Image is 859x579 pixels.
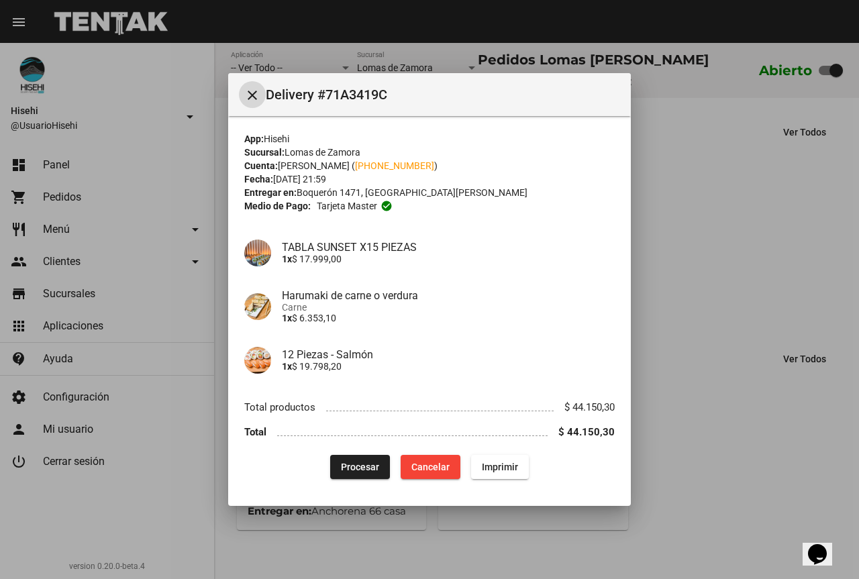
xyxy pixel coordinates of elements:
[330,455,390,479] button: Procesar
[244,147,285,158] strong: Sucursal:
[266,84,620,105] span: Delivery #71A3419C
[244,160,278,171] strong: Cuenta:
[239,81,266,108] button: Cerrar
[244,186,615,199] div: Boquerón 1471, [GEOGRAPHIC_DATA][PERSON_NAME]
[317,199,377,213] span: Tarjeta master
[282,254,292,264] b: 1x
[803,525,846,566] iframe: chat widget
[282,302,615,313] span: Carne
[482,462,518,472] span: Imprimir
[244,159,615,172] div: [PERSON_NAME] ( )
[244,187,297,198] strong: Entregar en:
[244,395,615,420] li: Total productos $ 44.150,30
[471,455,529,479] button: Imprimir
[282,313,292,323] b: 1x
[381,200,393,212] mat-icon: check_circle
[282,313,615,323] p: $ 6.353,10
[282,289,615,302] h4: Harumaki de carne o verdura
[244,420,615,445] li: Total $ 44.150,30
[411,462,450,472] span: Cancelar
[244,132,615,146] div: Hisehi
[282,361,615,372] p: $ 19.798,20
[282,348,615,361] h4: 12 Piezas - Salmón
[244,146,615,159] div: Lomas de Zamora
[244,240,271,266] img: 49fb61d5-f940-4f13-9454-78b38ef293ad.jpeg
[244,293,271,320] img: c7714cbc-9e01-4ac3-9d7b-c083ef2cfd1f.jpg
[355,160,434,171] a: [PHONE_NUMBER]
[244,134,264,144] strong: App:
[341,462,379,472] span: Procesar
[401,455,460,479] button: Cancelar
[244,87,260,103] mat-icon: Cerrar
[282,241,615,254] h4: TABLA SUNSET X15 PIEZAS
[244,199,311,213] strong: Medio de Pago:
[244,172,615,186] div: [DATE] 21:59
[282,361,292,372] b: 1x
[244,347,271,374] img: 4d05173c-37fe-498e-b5f0-c693c4a1346a.jpg
[244,174,273,185] strong: Fecha:
[282,254,615,264] p: $ 17.999,00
